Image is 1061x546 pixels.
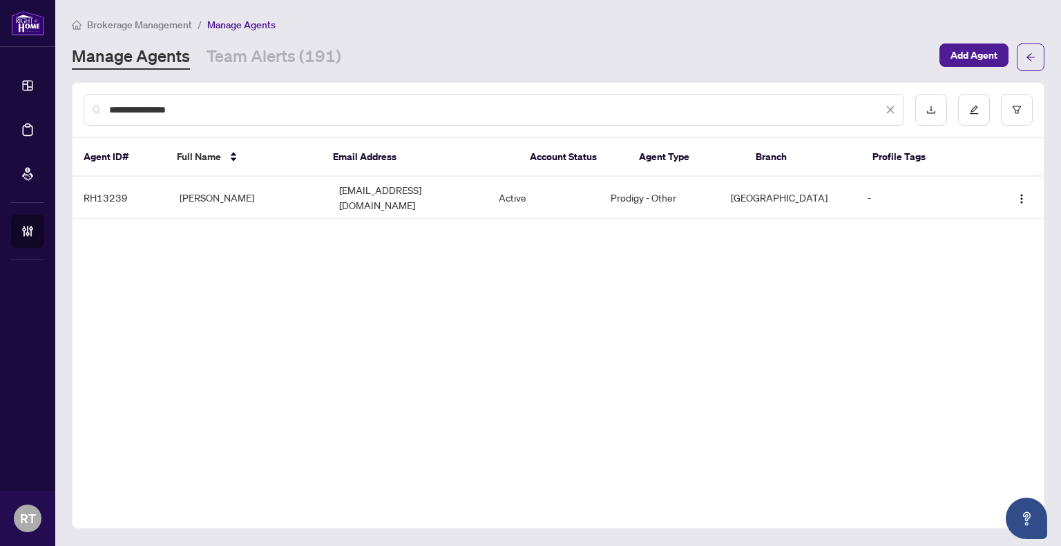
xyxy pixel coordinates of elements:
[857,177,993,219] td: -
[519,138,628,177] th: Account Status
[950,44,997,66] span: Add Agent
[958,94,990,126] button: edit
[1011,186,1033,208] button: Logo
[600,177,719,219] td: Prodigy - Other
[969,105,979,115] span: edit
[720,177,857,219] td: [GEOGRAPHIC_DATA]
[1016,193,1027,204] img: Logo
[745,138,861,177] th: Branch
[207,19,276,31] span: Manage Agents
[322,138,519,177] th: Email Address
[73,138,166,177] th: Agent ID#
[87,19,192,31] span: Brokerage Management
[20,509,36,528] span: RT
[886,105,895,115] span: close
[939,43,1009,67] button: Add Agent
[177,149,221,164] span: Full Name
[169,177,328,219] td: [PERSON_NAME]
[73,177,169,219] td: RH13239
[72,20,82,30] span: home
[328,177,488,219] td: [EMAIL_ADDRESS][DOMAIN_NAME]
[1006,498,1047,539] button: Open asap
[198,17,202,32] li: /
[926,105,936,115] span: download
[166,138,322,177] th: Full Name
[207,45,341,70] a: Team Alerts (191)
[1012,105,1022,115] span: filter
[1001,94,1033,126] button: filter
[488,177,600,219] td: Active
[861,138,994,177] th: Profile Tags
[72,45,190,70] a: Manage Agents
[628,138,745,177] th: Agent Type
[11,10,44,36] img: logo
[915,94,947,126] button: download
[1026,52,1035,62] span: arrow-left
